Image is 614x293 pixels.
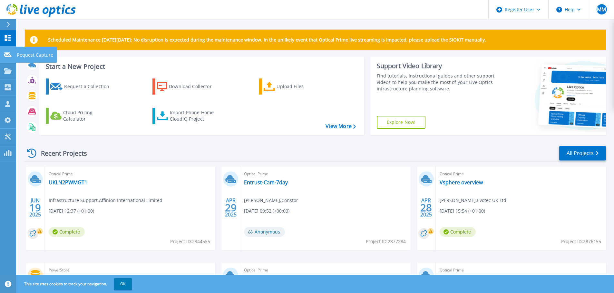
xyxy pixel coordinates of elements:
[170,238,210,245] span: Project ID: 2944555
[440,227,476,237] span: Complete
[561,238,601,245] span: Project ID: 2876155
[440,170,602,178] span: Optical Prime
[63,109,115,122] div: Cloud Pricing Calculator
[49,179,87,186] a: UKLN2PWMGT1
[49,197,162,204] span: Infrastructure Support , Affinion International Limited
[46,78,118,95] a: Request a Collection
[277,80,328,93] div: Upload Files
[18,278,132,290] span: This site uses cookies to track your navigation.
[244,197,298,204] span: [PERSON_NAME] , Constor
[49,207,94,215] span: [DATE] 12:37 (+01:00)
[152,78,224,95] a: Download Collector
[244,207,289,215] span: [DATE] 09:52 (+00:00)
[244,170,406,178] span: Optical Prime
[559,146,606,160] a: All Projects
[49,227,85,237] span: Complete
[420,196,432,219] div: APR 2025
[169,80,220,93] div: Download Collector
[49,267,211,274] span: PowerStore
[46,108,118,124] a: Cloud Pricing Calculator
[326,123,356,129] a: View More
[244,227,285,237] span: Anonymous
[17,47,53,63] p: Request Capture
[170,109,220,122] div: Import Phone Home CloudIQ Project
[46,63,356,70] h3: Start a New Project
[366,238,406,245] span: Project ID: 2877284
[377,62,497,70] div: Support Video Library
[49,170,211,178] span: Optical Prime
[377,73,497,92] div: Find tutorials, instructional guides and other support videos to help you make the most of your L...
[25,145,96,161] div: Recent Projects
[440,197,506,204] span: [PERSON_NAME] , Evotec UK Ltd
[597,7,606,12] span: MM
[440,179,483,186] a: Vsphere overview
[377,116,426,129] a: Explore Now!
[29,196,41,219] div: JUN 2025
[225,205,237,210] span: 29
[244,267,406,274] span: Optical Prime
[225,196,237,219] div: APR 2025
[440,267,602,274] span: Optical Prime
[259,78,331,95] a: Upload Files
[440,207,485,215] span: [DATE] 15:54 (+01:00)
[244,179,288,186] a: Entrust-Cam-7day
[29,205,41,210] span: 19
[64,80,116,93] div: Request a Collection
[114,278,132,290] button: OK
[420,205,432,210] span: 28
[48,37,486,42] p: Scheduled Maintenance [DATE][DATE]: No disruption is expected during the maintenance window. In t...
